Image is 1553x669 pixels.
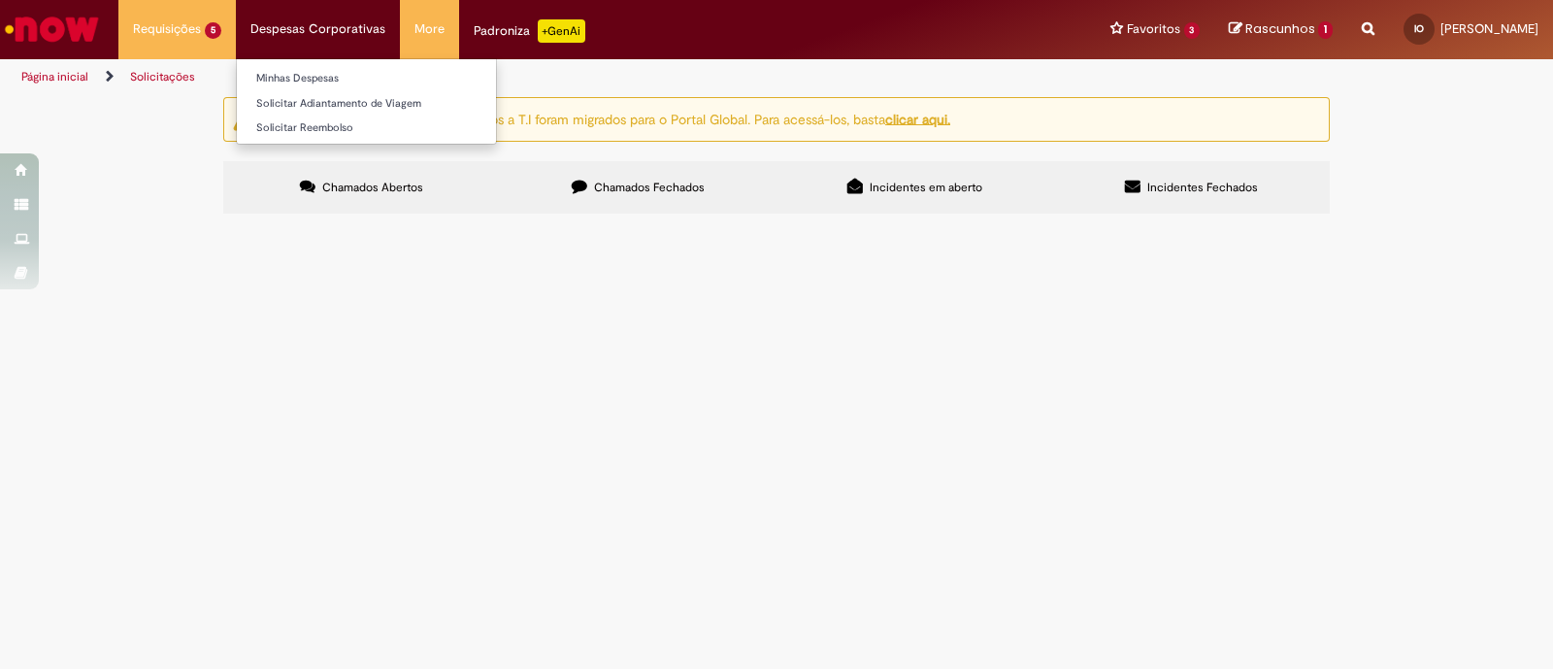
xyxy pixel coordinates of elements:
span: 3 [1184,22,1201,39]
span: Favoritos [1127,19,1180,39]
span: Incidentes Fechados [1147,180,1258,195]
span: Requisições [133,19,201,39]
p: +GenAi [538,19,585,43]
ng-bind-html: Atenção: alguns chamados relacionados a T.I foram migrados para o Portal Global. Para acessá-los,... [261,110,950,127]
span: Chamados Fechados [594,180,705,195]
div: Padroniza [474,19,585,43]
span: 1 [1318,21,1333,39]
span: Rascunhos [1245,19,1315,38]
a: Página inicial [21,69,88,84]
span: Chamados Abertos [322,180,423,195]
a: Rascunhos [1229,20,1333,39]
span: More [414,19,445,39]
span: Incidentes em aberto [870,180,982,195]
span: IO [1414,22,1424,35]
span: [PERSON_NAME] [1440,20,1538,37]
span: Despesas Corporativas [250,19,385,39]
img: ServiceNow [2,10,102,49]
a: Solicitar Adiantamento de Viagem [237,93,496,115]
ul: Despesas Corporativas [236,58,497,145]
a: clicar aqui. [885,110,950,127]
a: Solicitar Reembolso [237,117,496,139]
a: Minhas Despesas [237,68,496,89]
ul: Trilhas de página [15,59,1021,95]
span: 5 [205,22,221,39]
a: Solicitações [130,69,195,84]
